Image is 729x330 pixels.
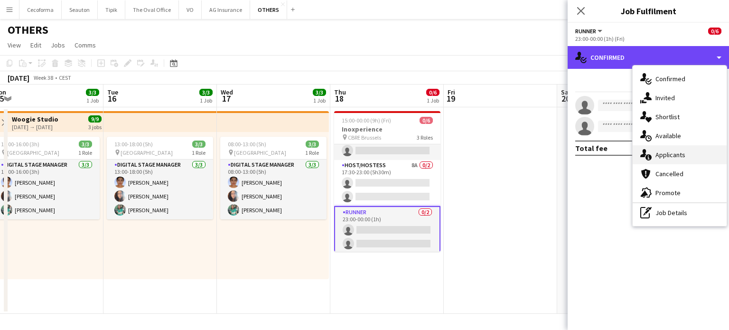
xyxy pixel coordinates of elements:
[179,0,202,19] button: VO
[88,123,102,131] div: 3 jobs
[313,97,326,104] div: 1 Job
[655,94,675,102] span: Invited
[220,160,327,219] app-card-role: Digital Stage Manager3/308:00-13:00 (5h)[PERSON_NAME][PERSON_NAME][PERSON_NAME]
[305,149,319,156] span: 1 Role
[250,0,287,19] button: OTHERS
[71,39,100,51] a: Comms
[219,93,233,104] span: 17
[313,89,326,96] span: 3/3
[106,93,118,104] span: 16
[575,143,607,153] div: Total fee
[107,88,118,96] span: Tue
[4,39,25,51] a: View
[708,28,721,35] span: 0/6
[98,0,125,19] button: Tipik
[221,88,233,96] span: Wed
[633,203,727,222] div: Job Details
[1,141,39,148] span: 13:00-16:00 (3h)
[202,0,250,19] button: AG Insurance
[655,75,685,83] span: Confirmed
[655,170,683,178] span: Cancelled
[7,149,59,156] span: [GEOGRAPHIC_DATA]
[8,41,21,49] span: View
[334,125,440,133] h3: Inoxperience
[655,113,680,121] span: Shortlist
[427,97,439,104] div: 1 Job
[306,141,319,148] span: 3/3
[107,160,213,219] app-card-role: Digital Stage Manager3/313:00-18:00 (5h)[PERSON_NAME][PERSON_NAME][PERSON_NAME]
[8,73,29,83] div: [DATE]
[107,137,213,219] app-job-card: 13:00-18:00 (5h)3/3 [GEOGRAPHIC_DATA]1 RoleDigital Stage Manager3/313:00-18:00 (5h)[PERSON_NAME][...
[121,149,173,156] span: [GEOGRAPHIC_DATA]
[192,141,206,148] span: 3/3
[334,88,346,96] span: Thu
[62,0,98,19] button: Seauton
[568,5,729,17] h3: Job Fulfilment
[125,0,179,19] button: The Oval Office
[86,89,99,96] span: 3/3
[12,115,58,123] h3: Woogie Studio
[31,74,55,81] span: Week 38
[8,23,48,37] h1: OTHERS
[199,89,213,96] span: 3/3
[47,39,69,51] a: Jobs
[75,41,96,49] span: Comms
[200,97,212,104] div: 1 Job
[575,35,721,42] div: 23:00-00:00 (1h) (Fri)
[561,88,571,96] span: Sat
[420,117,433,124] span: 0/6
[12,123,58,131] div: [DATE] → [DATE]
[446,93,455,104] span: 19
[79,141,92,148] span: 3/3
[88,115,102,123] span: 9/9
[220,137,327,219] app-job-card: 08:00-13:00 (5h)3/3 [GEOGRAPHIC_DATA]1 RoleDigital Stage Manager3/308:00-13:00 (5h)[PERSON_NAME][...
[19,0,62,19] button: Cecoforma
[448,88,455,96] span: Fri
[234,149,286,156] span: [GEOGRAPHIC_DATA]
[78,149,92,156] span: 1 Role
[228,141,266,148] span: 08:00-13:00 (5h)
[348,134,381,141] span: CBRE Brussels
[655,132,681,140] span: Available
[51,41,65,49] span: Jobs
[333,93,346,104] span: 18
[334,111,440,252] app-job-card: 15:00-00:00 (9h) (Fri)0/6Inoxperience CBRE Brussels3 RolesRunner3A0/215:00-18:00 (3h) Host/Hostes...
[568,46,729,69] div: Confirmed
[59,74,71,81] div: CEST
[575,28,596,35] span: Runner
[86,97,99,104] div: 1 Job
[575,28,604,35] button: Runner
[334,160,440,206] app-card-role: Host/Hostess8A0/217:30-23:00 (5h30m)
[27,39,45,51] a: Edit
[30,41,41,49] span: Edit
[560,93,571,104] span: 20
[334,206,440,254] app-card-role: Runner0/223:00-00:00 (1h)
[417,134,433,141] span: 3 Roles
[342,117,391,124] span: 15:00-00:00 (9h) (Fri)
[426,89,439,96] span: 0/6
[655,151,685,159] span: Applicants
[655,189,681,197] span: Promote
[114,141,153,148] span: 13:00-18:00 (5h)
[192,149,206,156] span: 1 Role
